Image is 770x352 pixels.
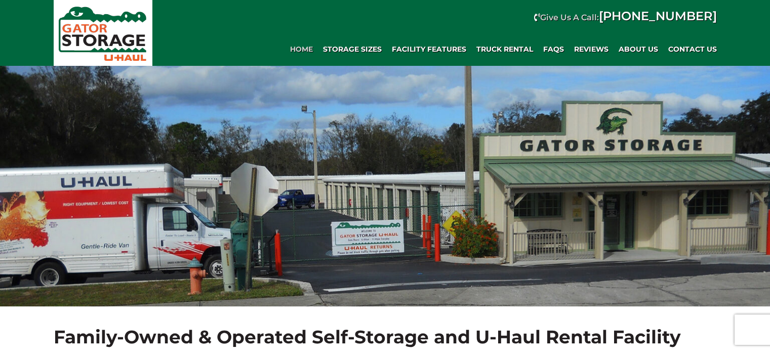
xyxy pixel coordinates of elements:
a: Contact Us [663,39,722,59]
span: Facility Features [392,45,466,54]
a: [PHONE_NUMBER] [599,9,717,23]
span: REVIEWS [574,45,609,54]
a: Truck Rental [471,39,538,59]
span: About Us [619,45,658,54]
a: Storage Sizes [318,39,387,59]
strong: Give Us A Call: [540,13,717,22]
span: FAQs [543,45,564,54]
a: FAQs [538,39,569,59]
span: Truck Rental [476,45,533,54]
a: Home [285,39,318,59]
a: REVIEWS [569,39,614,59]
span: Home [290,45,313,54]
a: About Us [614,39,663,59]
a: Facility Features [387,39,471,59]
span: Storage Sizes [323,45,382,54]
span: Contact Us [668,45,717,54]
div: Main navigation [157,39,722,59]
